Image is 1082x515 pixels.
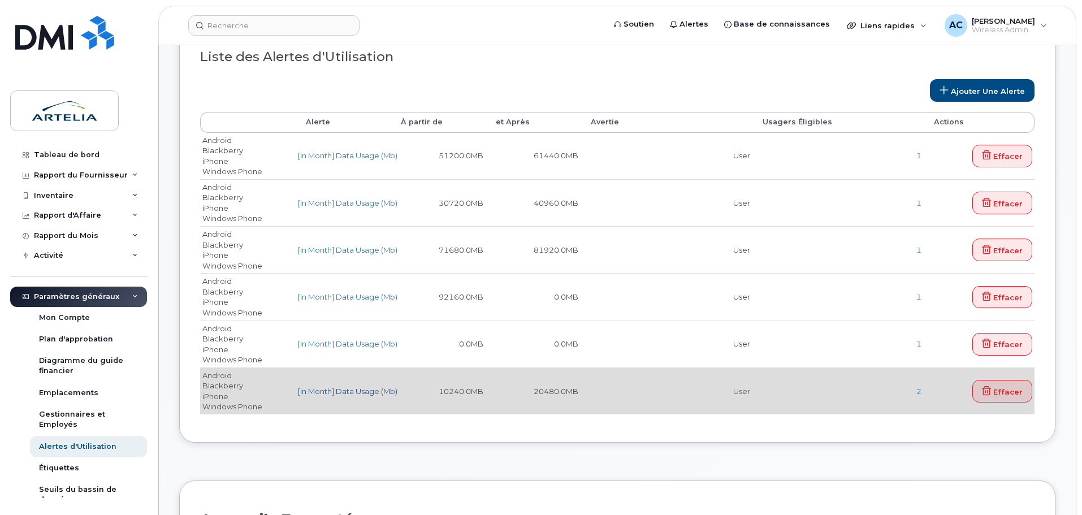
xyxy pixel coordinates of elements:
[296,112,391,132] th: Alerte
[581,226,752,273] td: User
[486,133,581,179] td: 61440.0MB
[391,179,486,226] td: 30720.0MB
[606,13,662,36] a: Soutien
[298,198,397,207] a: [In Month] Data Usage (Mb)
[916,198,921,207] a: 1
[972,333,1032,356] a: Effacer
[972,25,1035,34] span: Wireless Admin
[972,286,1032,309] a: Effacer
[486,273,581,320] td: 0.0MB
[949,19,963,32] span: AC
[716,13,838,36] a: Base de connaissances
[486,112,581,132] th: et Après
[188,15,360,36] input: Recherche
[839,14,934,37] div: Liens rapides
[916,339,921,348] a: 1
[486,367,581,414] td: 20480.0MB
[581,273,752,320] td: User
[972,239,1032,261] a: Effacer
[972,380,1032,403] a: Effacer
[200,133,296,179] td: Android Blackberry iPhone Windows Phone
[916,151,921,160] a: 1
[916,387,921,396] a: 2
[391,273,486,320] td: 92160.0MB
[916,292,921,301] a: 1
[391,112,486,132] th: À partir de
[391,367,486,414] td: 10240.0MB
[624,19,654,30] span: Soutien
[581,367,752,414] td: User
[581,179,752,226] td: User
[680,19,708,30] span: Alertes
[916,245,921,254] a: 1
[581,112,752,132] th: Avertie
[937,14,1055,37] div: Alexandre Chagnon
[298,151,397,160] a: [In Month] Data Usage (Mb)
[972,192,1032,214] a: Effacer
[200,50,1035,64] h3: Liste des Alertes d'Utilisation
[298,292,397,301] a: [In Month] Data Usage (Mb)
[200,321,296,367] td: Android Blackberry iPhone Windows Phone
[581,321,752,367] td: User
[972,145,1032,167] a: Effacer
[930,79,1035,102] a: Ajouter une alerte
[391,133,486,179] td: 51200.0MB
[298,387,397,396] a: [In Month] Data Usage (Mb)
[972,16,1035,25] span: [PERSON_NAME]
[298,339,397,348] a: [In Month] Data Usage (Mb)
[752,112,924,132] th: Usagers Éligibles
[200,367,296,414] td: Android Blackberry iPhone Windows Phone
[200,226,296,273] td: Android Blackberry iPhone Windows Phone
[391,226,486,273] td: 71680.0MB
[486,226,581,273] td: 81920.0MB
[486,321,581,367] td: 0.0MB
[298,245,397,254] a: [In Month] Data Usage (Mb)
[486,179,581,226] td: 40960.0MB
[200,273,296,320] td: Android Blackberry iPhone Windows Phone
[200,179,296,226] td: Android Blackberry iPhone Windows Phone
[391,321,486,367] td: 0.0MB
[581,133,752,179] td: User
[662,13,716,36] a: Alertes
[860,21,915,30] span: Liens rapides
[924,112,1035,132] th: Actions
[734,19,830,30] span: Base de connaissances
